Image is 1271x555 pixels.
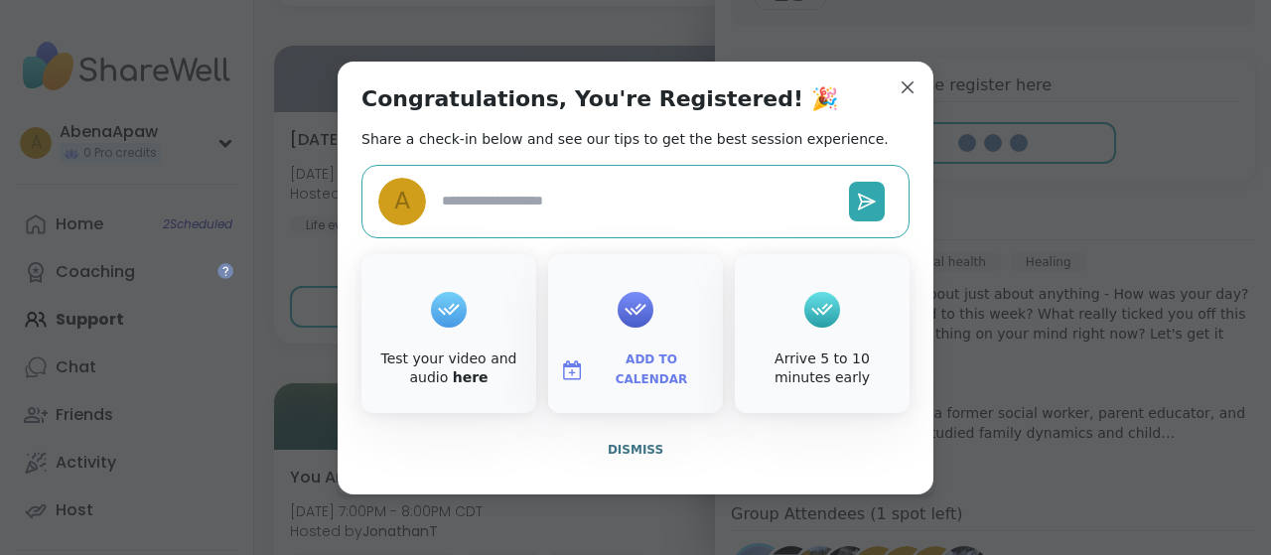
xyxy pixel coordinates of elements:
span: Dismiss [608,443,663,457]
div: Arrive 5 to 10 minutes early [739,349,906,388]
img: ShareWell Logomark [560,358,584,382]
button: Add to Calendar [552,349,719,391]
span: Add to Calendar [592,350,711,389]
button: Dismiss [361,429,910,471]
span: A [394,184,410,218]
iframe: Spotlight [217,263,233,279]
div: Test your video and audio [365,349,532,388]
h1: Congratulations, You're Registered! 🎉 [361,85,838,113]
h2: Share a check-in below and see our tips to get the best session experience. [361,129,889,149]
a: here [453,369,489,385]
